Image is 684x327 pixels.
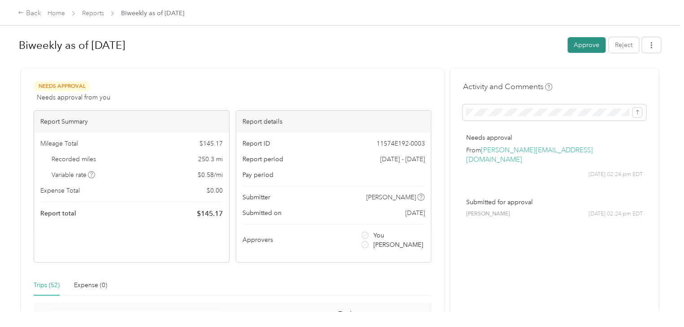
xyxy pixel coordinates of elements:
[634,277,684,327] iframe: Everlance-gr Chat Button Frame
[466,146,643,164] p: From
[40,209,76,218] span: Report total
[207,186,223,195] span: $ 0.00
[198,170,223,180] span: $ 0.58 / mi
[48,9,65,17] a: Home
[52,155,96,164] span: Recorded miles
[373,231,384,240] span: You
[242,155,283,164] span: Report period
[380,155,424,164] span: [DATE] - [DATE]
[609,37,639,53] button: Reject
[242,208,281,218] span: Submitted on
[589,210,643,218] span: [DATE] 02:24 pm EDT
[567,37,606,53] button: Approve
[589,171,643,179] span: [DATE] 02:24 pm EDT
[242,170,273,180] span: Pay period
[466,133,643,142] p: Needs approval
[82,9,104,17] a: Reports
[34,111,229,133] div: Report Summary
[466,146,593,164] a: [PERSON_NAME][EMAIL_ADDRESS][DOMAIN_NAME]
[466,210,510,218] span: [PERSON_NAME]
[466,198,643,207] p: Submitted for approval
[18,8,41,19] div: Back
[405,208,424,218] span: [DATE]
[373,240,423,250] span: [PERSON_NAME]
[376,139,424,148] span: 11574E192-0003
[242,139,270,148] span: Report ID
[242,235,273,245] span: Approvers
[34,280,60,290] div: Trips (52)
[37,93,110,102] span: Needs approval from you
[463,81,552,92] h4: Activity and Comments
[40,186,80,195] span: Expense Total
[19,34,561,56] h1: Biweekly as of September 8 2025
[199,139,223,148] span: $ 145.17
[74,280,107,290] div: Expense (0)
[121,9,184,18] span: Biweekly as of [DATE]
[236,111,431,133] div: Report details
[198,155,223,164] span: 250.3 mi
[52,170,95,180] span: Variable rate
[338,310,375,325] span: Track Method
[40,139,78,148] span: Mileage Total
[34,81,90,91] span: Needs Approval
[242,193,270,202] span: Submitter
[366,193,416,202] span: [PERSON_NAME]
[197,208,223,219] span: $ 145.17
